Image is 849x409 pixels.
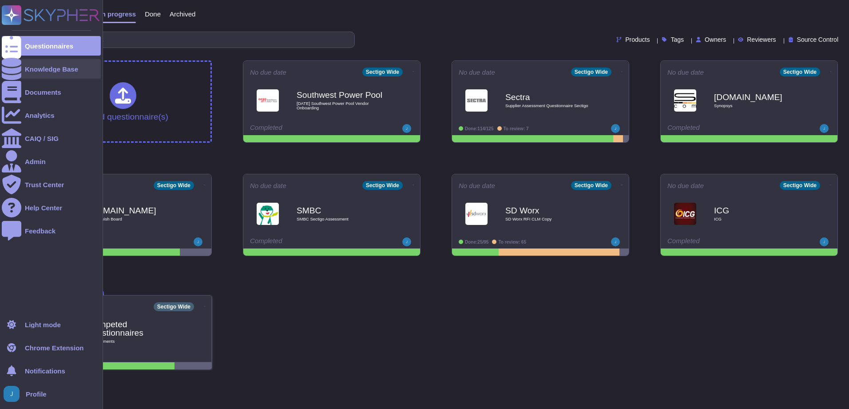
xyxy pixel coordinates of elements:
img: Logo [257,203,279,225]
img: Logo [465,203,488,225]
img: user [402,124,411,133]
a: Admin [2,152,101,171]
a: Chrome Extension [2,338,101,357]
span: Synopsys [714,104,803,108]
span: To review: 65 [498,240,526,245]
img: user [4,386,20,402]
div: Sectigo Wide [571,68,611,76]
a: CAIQ / SIG [2,128,101,148]
span: ICG [714,217,803,221]
span: SMBC Sectigo Assessment [297,217,385,221]
div: Sectigo Wide [154,302,194,311]
img: user [194,237,202,246]
div: Analytics [25,112,55,119]
div: Sectigo Wide [154,181,194,190]
span: Owners [705,36,726,43]
span: In progress [99,11,136,17]
img: user [402,237,411,246]
div: Admin [25,158,46,165]
span: [DATE] Southwest Power Pool Vendor Onboarding [297,101,385,110]
button: user [2,384,26,404]
span: SD Worx RFI CLM Copy [505,217,594,221]
img: Logo [674,203,696,225]
span: Notifications [25,368,65,374]
a: Feedback [2,221,101,241]
b: [DOMAIN_NAME] [88,206,177,215]
div: Help Center [25,204,62,211]
div: Documents [25,89,61,96]
div: Trust Center [25,181,64,188]
a: Help Center [2,198,101,217]
span: Done: 25/95 [465,240,488,245]
div: Sectigo Wide [362,68,403,76]
b: SD Worx [505,206,594,215]
div: Upload questionnaire(s) [78,82,168,121]
span: Tags [670,36,684,43]
div: CAIQ / SIG [25,135,59,142]
div: Chrome Extension [25,345,84,351]
span: 46 document s [88,339,177,344]
a: Questionnaires [2,36,101,56]
div: Sectigo Wide [362,181,403,190]
b: ICG [714,206,803,215]
span: Reviewers [747,36,776,43]
span: Source Control [797,36,838,43]
div: Sectigo Wide [780,181,820,190]
span: Done: 114/125 [465,126,494,131]
a: Knowledge Base [2,59,101,79]
span: No due date [667,182,704,189]
span: No due date [250,69,286,76]
img: user [611,124,620,133]
span: Done [145,11,161,17]
b: Southwest Power Pool [297,91,385,99]
a: Trust Center [2,175,101,194]
div: Completed [250,124,359,133]
span: No due date [459,182,495,189]
img: Logo [257,89,279,112]
div: Completed [250,237,359,246]
div: Completed [667,237,776,246]
span: To review: 7 [504,126,529,131]
img: Logo [465,89,488,112]
div: Sectigo Wide [571,181,611,190]
b: [DOMAIN_NAME] [714,93,803,101]
div: Sectigo Wide [780,68,820,76]
div: Light mode [25,321,61,328]
b: Sectra [505,93,594,101]
div: Feedback [25,228,56,234]
img: user [820,124,829,133]
span: No due date [667,69,704,76]
div: Knowledge Base [25,66,78,72]
span: No due date [459,69,495,76]
span: The Jewish Board [88,217,177,221]
b: SMBC [297,206,385,215]
div: Completed [667,124,776,133]
img: user [611,237,620,246]
span: Archived [170,11,195,17]
div: Questionnaires [25,43,73,49]
a: Analytics [2,105,101,125]
span: No due date [250,182,286,189]
img: Logo [674,89,696,112]
input: Search by keywords [35,32,354,48]
img: user [820,237,829,246]
span: Products [625,36,650,43]
span: Profile [26,391,47,397]
a: Documents [2,82,101,102]
b: Competed questionnaires [88,320,177,337]
span: Supplier Assessment Questionnaire Sectigo [505,104,594,108]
